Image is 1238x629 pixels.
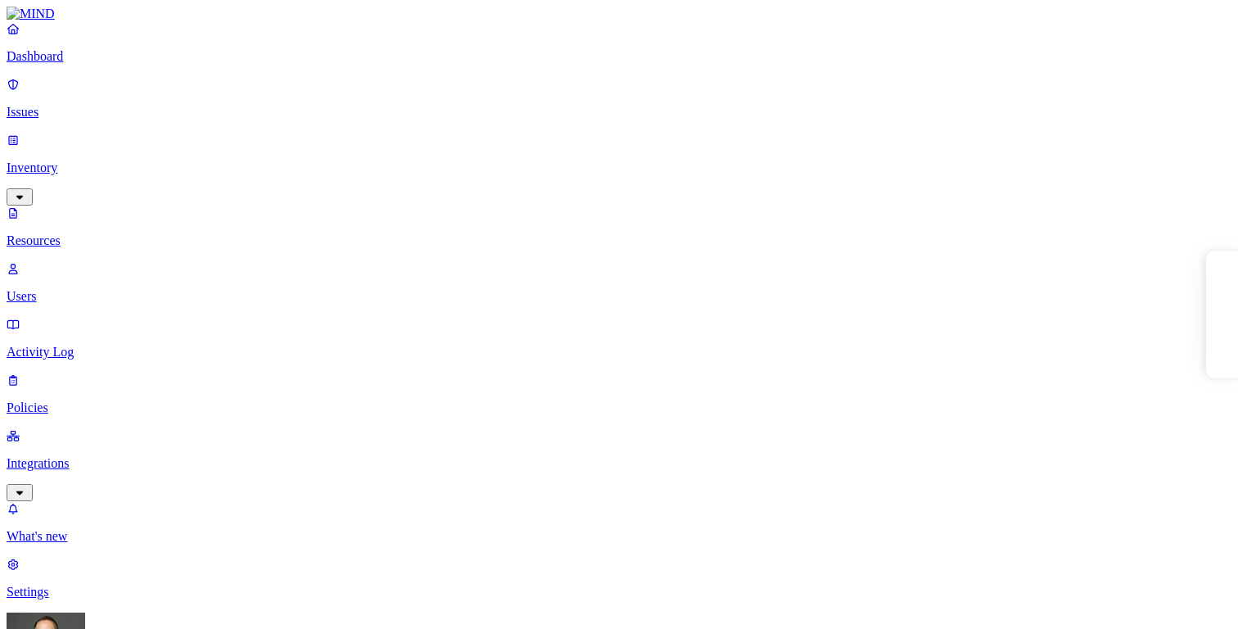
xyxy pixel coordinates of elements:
p: Resources [7,233,1231,248]
a: Settings [7,557,1231,600]
p: What's new [7,529,1231,544]
p: Settings [7,585,1231,600]
p: Inventory [7,161,1231,175]
a: Inventory [7,133,1231,203]
a: Users [7,261,1231,304]
a: Activity Log [7,317,1231,360]
p: Activity Log [7,345,1231,360]
img: MIND [7,7,55,21]
p: Dashboard [7,49,1231,64]
a: Issues [7,77,1231,120]
p: Issues [7,105,1231,120]
p: Policies [7,400,1231,415]
p: Users [7,289,1231,304]
a: Resources [7,206,1231,248]
a: Policies [7,373,1231,415]
a: MIND [7,7,1231,21]
a: What's new [7,501,1231,544]
a: Dashboard [7,21,1231,64]
p: Integrations [7,456,1231,471]
a: Integrations [7,428,1231,499]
